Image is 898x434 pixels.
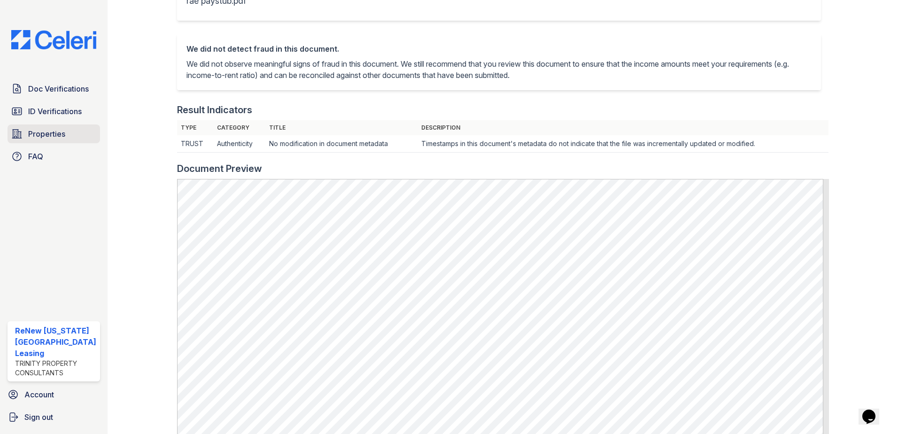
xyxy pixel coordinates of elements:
[28,151,43,162] span: FAQ
[418,135,829,153] td: Timestamps in this document's metadata do not indicate that the file was incrementally updated or...
[186,58,812,81] p: We did not observe meaningful signs of fraud in this document. We still recommend that you review...
[24,411,53,423] span: Sign out
[186,43,812,54] div: We did not detect fraud in this document.
[177,103,252,116] div: Result Indicators
[28,83,89,94] span: Doc Verifications
[8,102,100,121] a: ID Verifications
[4,385,104,404] a: Account
[177,135,213,153] td: TRUST
[8,147,100,166] a: FAQ
[859,396,889,425] iframe: chat widget
[15,359,96,378] div: Trinity Property Consultants
[177,120,213,135] th: Type
[15,325,96,359] div: ReNew [US_STATE][GEOGRAPHIC_DATA] Leasing
[8,124,100,143] a: Properties
[265,120,418,135] th: Title
[8,79,100,98] a: Doc Verifications
[177,162,262,175] div: Document Preview
[213,135,265,153] td: Authenticity
[4,408,104,426] a: Sign out
[28,106,82,117] span: ID Verifications
[265,135,418,153] td: No modification in document metadata
[24,389,54,400] span: Account
[213,120,265,135] th: Category
[4,30,104,49] img: CE_Logo_Blue-a8612792a0a2168367f1c8372b55b34899dd931a85d93a1a3d3e32e68fde9ad4.png
[418,120,829,135] th: Description
[28,128,65,139] span: Properties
